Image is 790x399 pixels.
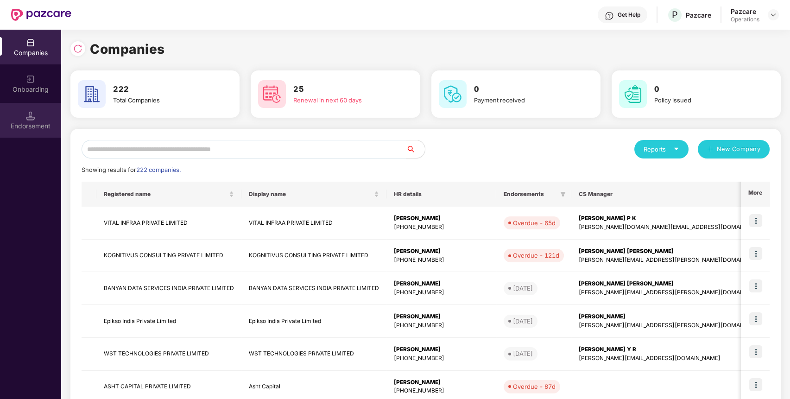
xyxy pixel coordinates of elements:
img: svg+xml;base64,PHN2ZyB4bWxucz0iaHR0cDovL3d3dy53My5vcmcvMjAwMC9zdmciIHdpZHRoPSI2MCIgaGVpZ2h0PSI2MC... [78,80,106,108]
div: Operations [731,16,759,23]
button: search [406,140,425,158]
button: plusNew Company [698,140,770,158]
span: Showing results for [82,166,181,173]
th: Registered name [96,182,241,207]
div: [PHONE_NUMBER] [394,256,489,265]
td: KOGNITIVUS CONSULTING PRIVATE LIMITED [241,240,386,272]
img: icon [749,214,762,227]
div: Overdue - 87d [513,382,556,391]
h3: 0 [654,83,755,95]
div: [PERSON_NAME][EMAIL_ADDRESS][PERSON_NAME][DOMAIN_NAME] [579,321,766,330]
span: P [672,9,678,20]
img: icon [749,279,762,292]
td: Epikso India Private Limited [241,305,386,338]
h3: 25 [293,83,394,95]
h1: Companies [90,39,165,59]
div: Policy issued [654,95,755,105]
img: svg+xml;base64,PHN2ZyB4bWxucz0iaHR0cDovL3d3dy53My5vcmcvMjAwMC9zdmciIHdpZHRoPSI2MCIgaGVpZ2h0PSI2MC... [439,80,467,108]
div: [PERSON_NAME] [394,279,489,288]
span: search [406,146,425,153]
div: [PERSON_NAME] [PERSON_NAME] [579,247,766,256]
img: icon [749,345,762,358]
h3: 222 [113,83,214,95]
span: Display name [249,190,372,198]
div: [PHONE_NUMBER] [394,354,489,363]
div: [PERSON_NAME] [579,312,766,321]
div: Total Companies [113,95,214,105]
div: [PERSON_NAME][EMAIL_ADDRESS][PERSON_NAME][DOMAIN_NAME] [579,256,766,265]
img: svg+xml;base64,PHN2ZyBpZD0iRHJvcGRvd24tMzJ4MzIiIHhtbG5zPSJodHRwOi8vd3d3LnczLm9yZy8yMDAwL3N2ZyIgd2... [770,11,777,19]
img: svg+xml;base64,PHN2ZyBpZD0iSGVscC0zMngzMiIgeG1sbnM9Imh0dHA6Ly93d3cudzMub3JnLzIwMDAvc3ZnIiB3aWR0aD... [605,11,614,20]
td: WST TECHNOLOGIES PRIVATE LIMITED [241,338,386,371]
td: Epikso India Private Limited [96,305,241,338]
th: Display name [241,182,386,207]
img: svg+xml;base64,PHN2ZyB4bWxucz0iaHR0cDovL3d3dy53My5vcmcvMjAwMC9zdmciIHdpZHRoPSI2MCIgaGVpZ2h0PSI2MC... [619,80,647,108]
td: VITAL INFRAA PRIVATE LIMITED [96,207,241,240]
img: icon [749,247,762,260]
span: 222 companies. [136,166,181,173]
div: [DATE] [513,284,533,293]
img: icon [749,378,762,391]
div: Overdue - 121d [513,251,559,260]
div: Get Help [618,11,640,19]
div: [PHONE_NUMBER] [394,321,489,330]
img: New Pazcare Logo [11,9,71,21]
div: [DATE] [513,317,533,326]
div: Reports [644,145,679,154]
div: Overdue - 65d [513,218,556,228]
div: [PERSON_NAME] [394,378,489,387]
div: [PERSON_NAME][EMAIL_ADDRESS][PERSON_NAME][DOMAIN_NAME] [579,288,766,297]
div: [PERSON_NAME] [PERSON_NAME] [579,279,766,288]
td: BANYAN DATA SERVICES INDIA PRIVATE LIMITED [241,272,386,305]
img: svg+xml;base64,PHN2ZyB4bWxucz0iaHR0cDovL3d3dy53My5vcmcvMjAwMC9zdmciIHdpZHRoPSI2MCIgaGVpZ2h0PSI2MC... [258,80,286,108]
div: [PHONE_NUMBER] [394,288,489,297]
div: [PERSON_NAME] Y R [579,345,766,354]
div: [PERSON_NAME] [394,247,489,256]
img: svg+xml;base64,PHN2ZyB3aWR0aD0iMTQuNSIgaGVpZ2h0PSIxNC41IiB2aWV3Qm94PSIwIDAgMTYgMTYiIGZpbGw9Im5vbm... [26,111,35,120]
div: Renewal in next 60 days [293,95,394,105]
div: Pazcare [686,11,711,19]
div: [PERSON_NAME][EMAIL_ADDRESS][DOMAIN_NAME] [579,354,766,363]
div: Pazcare [731,7,759,16]
div: [PERSON_NAME][DOMAIN_NAME][EMAIL_ADDRESS][DOMAIN_NAME] [579,223,766,232]
div: [PERSON_NAME] P K [579,214,766,223]
div: [PERSON_NAME] [394,345,489,354]
div: [DATE] [513,349,533,358]
span: filter [558,189,568,200]
td: VITAL INFRAA PRIVATE LIMITED [241,207,386,240]
img: svg+xml;base64,PHN2ZyBpZD0iUmVsb2FkLTMyeDMyIiB4bWxucz0iaHR0cDovL3d3dy53My5vcmcvMjAwMC9zdmciIHdpZH... [73,44,82,53]
span: New Company [717,145,761,154]
h3: 0 [474,83,575,95]
td: WST TECHNOLOGIES PRIVATE LIMITED [96,338,241,371]
span: Endorsements [504,190,556,198]
img: icon [749,312,762,325]
span: plus [707,146,713,153]
div: [PHONE_NUMBER] [394,223,489,232]
span: CS Manager [579,190,759,198]
span: filter [560,191,566,197]
img: svg+xml;base64,PHN2ZyBpZD0iQ29tcGFuaWVzIiB4bWxucz0iaHR0cDovL3d3dy53My5vcmcvMjAwMC9zdmciIHdpZHRoPS... [26,38,35,47]
span: Registered name [104,190,227,198]
th: HR details [386,182,496,207]
div: Payment received [474,95,575,105]
td: BANYAN DATA SERVICES INDIA PRIVATE LIMITED [96,272,241,305]
div: [PERSON_NAME] [394,312,489,321]
div: [PERSON_NAME] [394,214,489,223]
td: KOGNITIVUS CONSULTING PRIVATE LIMITED [96,240,241,272]
div: [PHONE_NUMBER] [394,386,489,395]
th: More [741,182,770,207]
span: caret-down [673,146,679,152]
img: svg+xml;base64,PHN2ZyB3aWR0aD0iMjAiIGhlaWdodD0iMjAiIHZpZXdCb3g9IjAgMCAyMCAyMCIgZmlsbD0ibm9uZSIgeG... [26,75,35,84]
